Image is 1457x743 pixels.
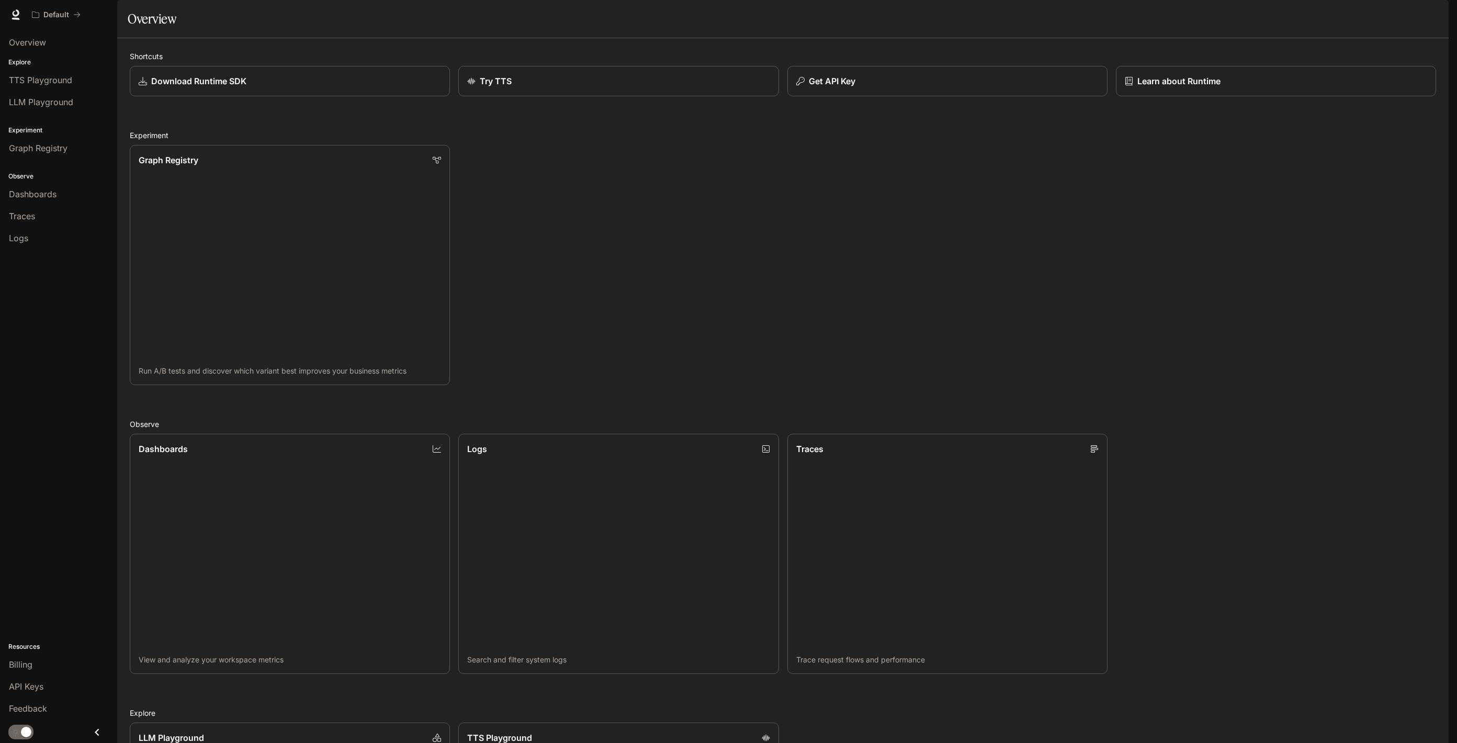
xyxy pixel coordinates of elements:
button: All workspaces [27,4,85,25]
p: Search and filter system logs [467,655,770,665]
h2: Explore [130,707,1436,718]
h2: Observe [130,419,1436,430]
p: Trace request flows and performance [796,655,1099,665]
a: DashboardsView and analyze your workspace metrics [130,434,450,674]
p: Get API Key [809,75,855,87]
a: Graph RegistryRun A/B tests and discover which variant best improves your business metrics [130,145,450,385]
p: Dashboards [139,443,188,455]
p: Try TTS [480,75,512,87]
p: Learn about Runtime [1137,75,1221,87]
a: Try TTS [458,66,778,96]
h2: Experiment [130,130,1436,141]
a: Learn about Runtime [1116,66,1436,96]
p: Logs [467,443,487,455]
p: Download Runtime SDK [151,75,246,87]
p: Default [43,10,69,19]
a: Download Runtime SDK [130,66,450,96]
p: View and analyze your workspace metrics [139,655,441,665]
p: Run A/B tests and discover which variant best improves your business metrics [139,366,441,376]
h2: Shortcuts [130,51,1436,62]
p: Traces [796,443,823,455]
p: Graph Registry [139,154,198,166]
button: Get API Key [787,66,1108,96]
a: LogsSearch and filter system logs [458,434,778,674]
h1: Overview [128,8,176,29]
a: TracesTrace request flows and performance [787,434,1108,674]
